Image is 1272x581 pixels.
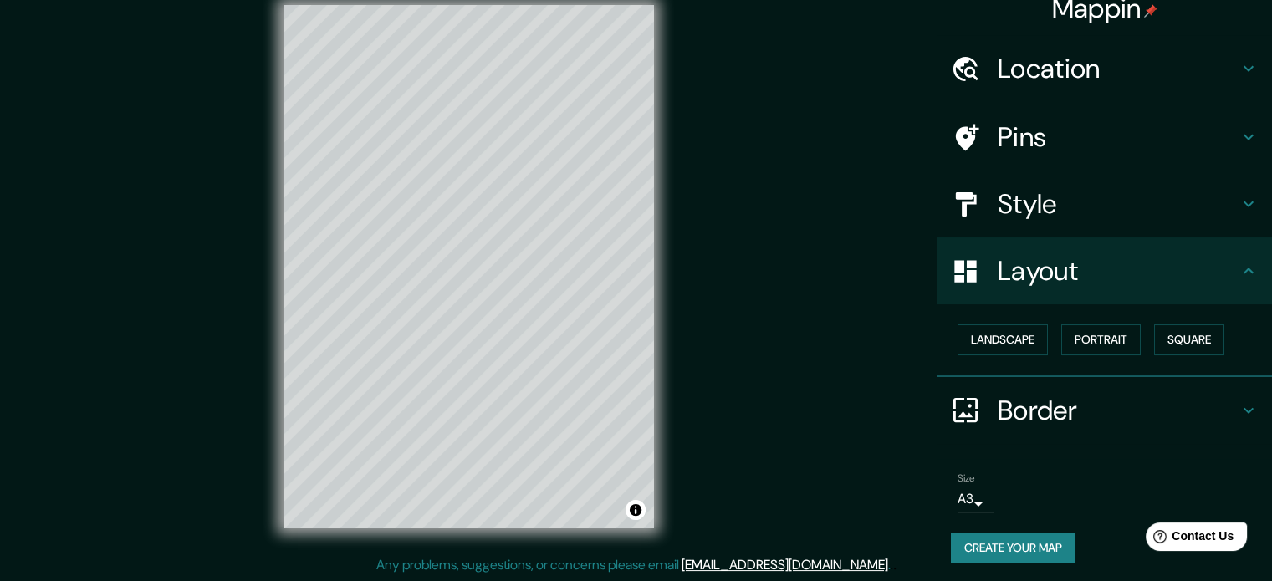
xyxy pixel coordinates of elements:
div: Style [937,171,1272,237]
div: Layout [937,237,1272,304]
button: Square [1154,324,1224,355]
div: A3 [958,486,994,512]
label: Size [958,471,975,485]
button: Landscape [958,324,1048,355]
p: Any problems, suggestions, or concerns please email . [376,555,891,575]
h4: Layout [998,254,1239,288]
h4: Pins [998,120,1239,154]
button: Toggle attribution [626,500,646,520]
a: [EMAIL_ADDRESS][DOMAIN_NAME] [682,556,888,573]
h4: Border [998,394,1239,427]
h4: Style [998,187,1239,221]
div: . [891,555,893,575]
div: . [893,555,897,575]
iframe: Help widget launcher [1123,516,1254,563]
div: Location [937,35,1272,102]
div: Border [937,377,1272,444]
h4: Location [998,52,1239,85]
button: Portrait [1061,324,1141,355]
img: pin-icon.png [1144,4,1157,18]
div: Pins [937,104,1272,171]
button: Create your map [951,533,1075,563]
